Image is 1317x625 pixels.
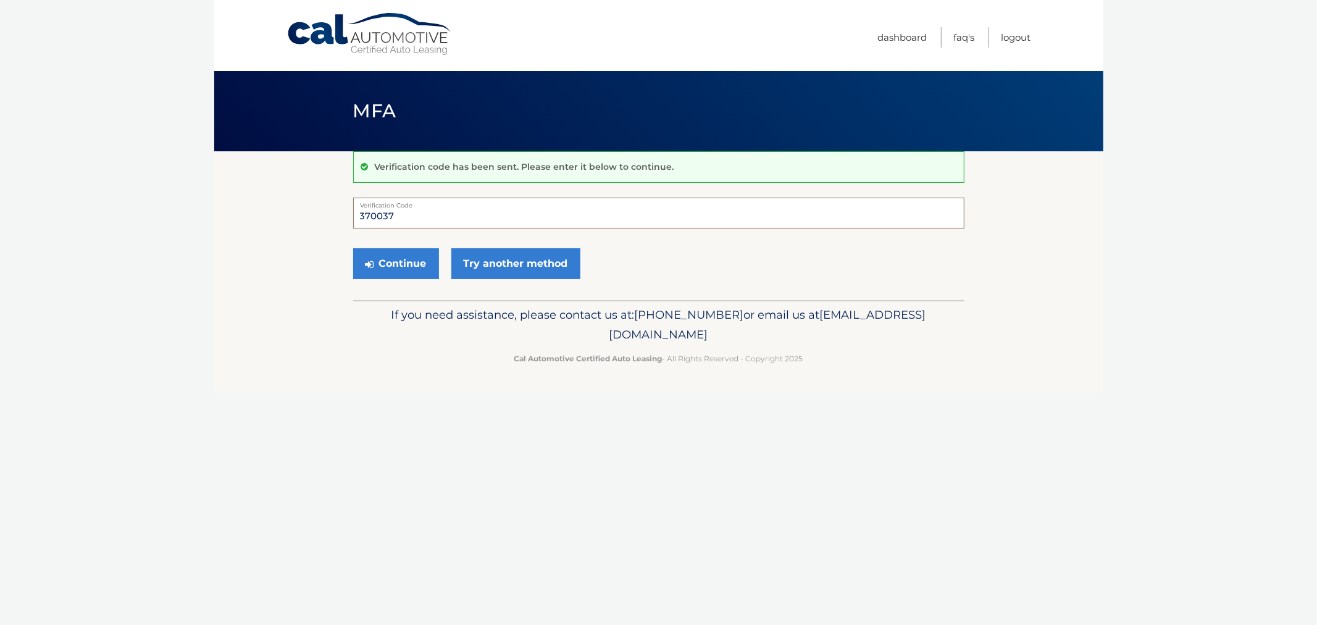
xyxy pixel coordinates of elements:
[451,248,580,279] a: Try another method
[375,161,674,172] p: Verification code has been sent. Please enter it below to continue.
[954,27,975,48] a: FAQ's
[514,354,663,363] strong: Cal Automotive Certified Auto Leasing
[609,308,926,342] span: [EMAIL_ADDRESS][DOMAIN_NAME]
[635,308,744,322] span: [PHONE_NUMBER]
[353,99,396,122] span: MFA
[353,198,964,229] input: Verification Code
[878,27,927,48] a: Dashboard
[361,352,956,365] p: - All Rights Reserved - Copyright 2025
[353,198,964,208] label: Verification Code
[361,305,956,345] p: If you need assistance, please contact us at: or email us at
[1001,27,1031,48] a: Logout
[353,248,439,279] button: Continue
[286,12,453,56] a: Cal Automotive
